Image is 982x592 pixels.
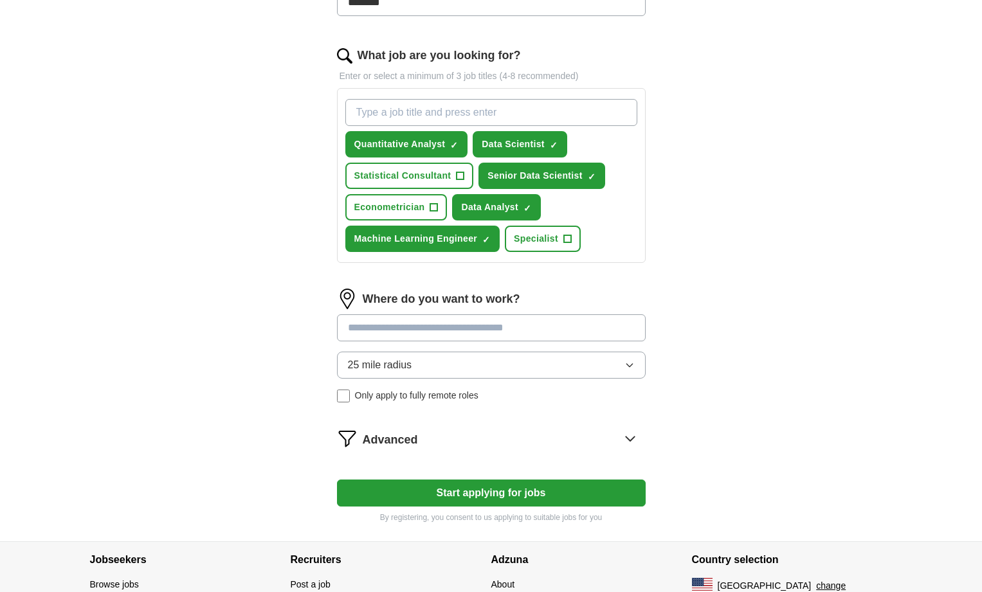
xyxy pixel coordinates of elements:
[514,232,558,246] span: Specialist
[550,140,558,150] span: ✓
[337,480,646,507] button: Start applying for jobs
[345,194,448,220] button: Econometrician
[348,357,412,373] span: 25 mile radius
[482,138,545,151] span: Data Scientist
[337,512,646,523] p: By registering, you consent to us applying to suitable jobs for you
[354,138,446,151] span: Quantitative Analyst
[291,579,331,589] a: Post a job
[345,99,637,126] input: Type a job title and press enter
[523,203,531,213] span: ✓
[363,431,418,449] span: Advanced
[354,201,425,214] span: Econometrician
[363,291,520,308] label: Where do you want to work?
[692,542,893,578] h4: Country selection
[461,201,518,214] span: Data Analyst
[355,389,478,402] span: Only apply to fully remote roles
[337,428,358,449] img: filter
[345,131,468,157] button: Quantitative Analyst✓
[452,194,541,220] button: Data Analyst✓
[337,48,352,64] img: search.png
[491,579,515,589] a: About
[345,163,474,189] button: Statistical Consultant
[450,140,458,150] span: ✓
[482,235,490,245] span: ✓
[354,232,478,246] span: Machine Learning Engineer
[345,226,500,252] button: Machine Learning Engineer✓
[337,390,350,402] input: Only apply to fully remote roles
[358,47,521,64] label: What job are you looking for?
[337,352,646,379] button: 25 mile radius
[487,169,582,183] span: Senior Data Scientist
[478,163,605,189] button: Senior Data Scientist✓
[354,169,451,183] span: Statistical Consultant
[588,172,596,182] span: ✓
[337,69,646,83] p: Enter or select a minimum of 3 job titles (4-8 recommended)
[473,131,567,157] button: Data Scientist✓
[337,289,358,309] img: location.png
[90,579,139,589] a: Browse jobs
[505,226,581,252] button: Specialist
